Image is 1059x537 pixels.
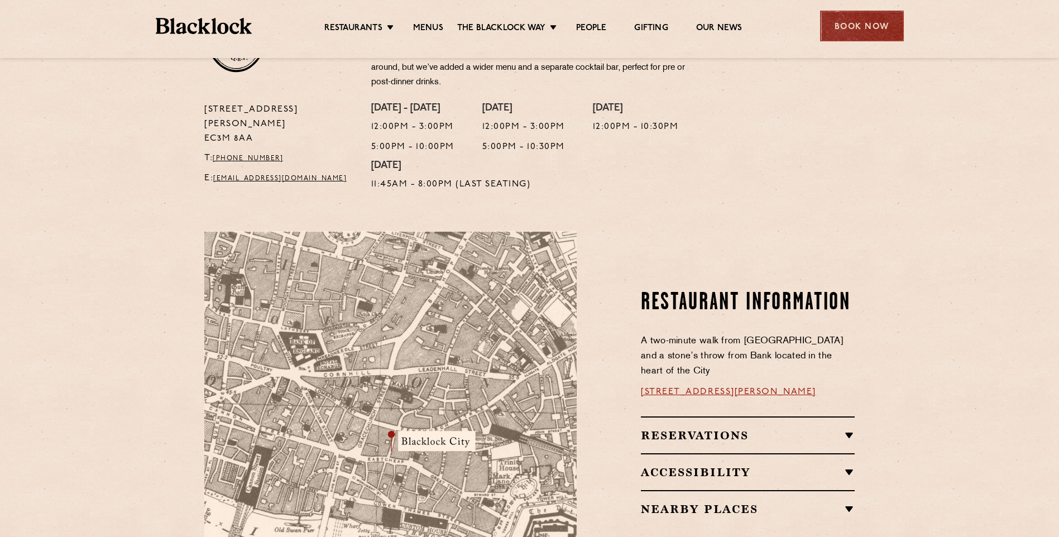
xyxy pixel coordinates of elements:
[213,175,347,182] a: [EMAIL_ADDRESS][DOMAIN_NAME]
[634,23,668,35] a: Gifting
[371,103,454,115] h4: [DATE] - [DATE]
[641,466,855,479] h2: Accessibility
[371,160,531,172] h4: [DATE]
[593,120,679,135] p: 12:00pm - 10:30pm
[482,140,565,155] p: 5:00pm - 10:30pm
[156,18,252,34] img: BL_Textured_Logo-footer-cropped.svg
[204,151,354,166] p: T:
[696,23,742,35] a: Our News
[204,171,354,186] p: E:
[641,289,855,317] h2: Restaurant Information
[204,103,354,146] p: [STREET_ADDRESS][PERSON_NAME] EC3M 8AA
[413,23,443,35] a: Menus
[213,155,283,162] a: [PHONE_NUMBER]
[482,103,565,115] h4: [DATE]
[482,120,565,135] p: 12:00pm - 3:00pm
[576,23,606,35] a: People
[371,140,454,155] p: 5:00pm - 10:00pm
[593,103,679,115] h4: [DATE]
[641,387,816,396] a: [STREET_ADDRESS][PERSON_NAME]
[457,23,545,35] a: The Blacklock Way
[641,429,855,442] h2: Reservations
[371,120,454,135] p: 12:00pm - 3:00pm
[820,11,904,41] div: Book Now
[324,23,382,35] a: Restaurants
[641,502,855,516] h2: Nearby Places
[371,178,531,192] p: 11:45am - 8:00pm (Last Seating)
[641,334,855,379] p: A two-minute walk from [GEOGRAPHIC_DATA] and a stone’s throw from Bank located in the heart of th...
